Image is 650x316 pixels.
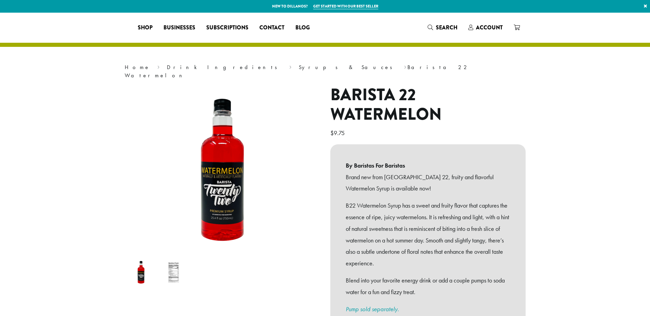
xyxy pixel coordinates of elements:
[289,61,292,71] span: ›
[346,171,510,195] p: Brand new from [GEOGRAPHIC_DATA] 22, fruity and flavorful Watermelon Syrup is available now!
[330,85,526,124] h1: Barista 22 Watermelon
[346,275,510,298] p: Blend into your favorite energy drink or add a couple pumps to soda water for a fun and fizzy treat.
[476,24,503,31] span: Account
[167,64,282,71] a: Drink Ingredients
[313,3,378,9] a: Get started with our best seller
[404,61,406,71] span: ›
[160,259,187,286] img: Barista 22 Watermelon - Image 2
[330,129,334,137] span: $
[346,305,399,313] a: Pump sold separately.
[346,160,510,171] b: By Baristas For Baristas
[295,24,310,32] span: Blog
[137,85,308,256] img: Barista 22 Watermelon
[138,24,152,32] span: Shop
[163,24,195,32] span: Businesses
[346,200,510,269] p: B22 Watermelon Syrup has a sweet and fruity flavor that captures the essence of ripe, juicy water...
[132,22,158,33] a: Shop
[157,61,160,71] span: ›
[206,24,248,32] span: Subscriptions
[259,24,284,32] span: Contact
[127,259,155,286] img: Barista 22 Watermelon
[422,22,463,33] a: Search
[125,63,526,80] nav: Breadcrumb
[125,64,150,71] a: Home
[436,24,457,31] span: Search
[299,64,397,71] a: Syrups & Sauces
[330,129,346,137] bdi: 9.75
